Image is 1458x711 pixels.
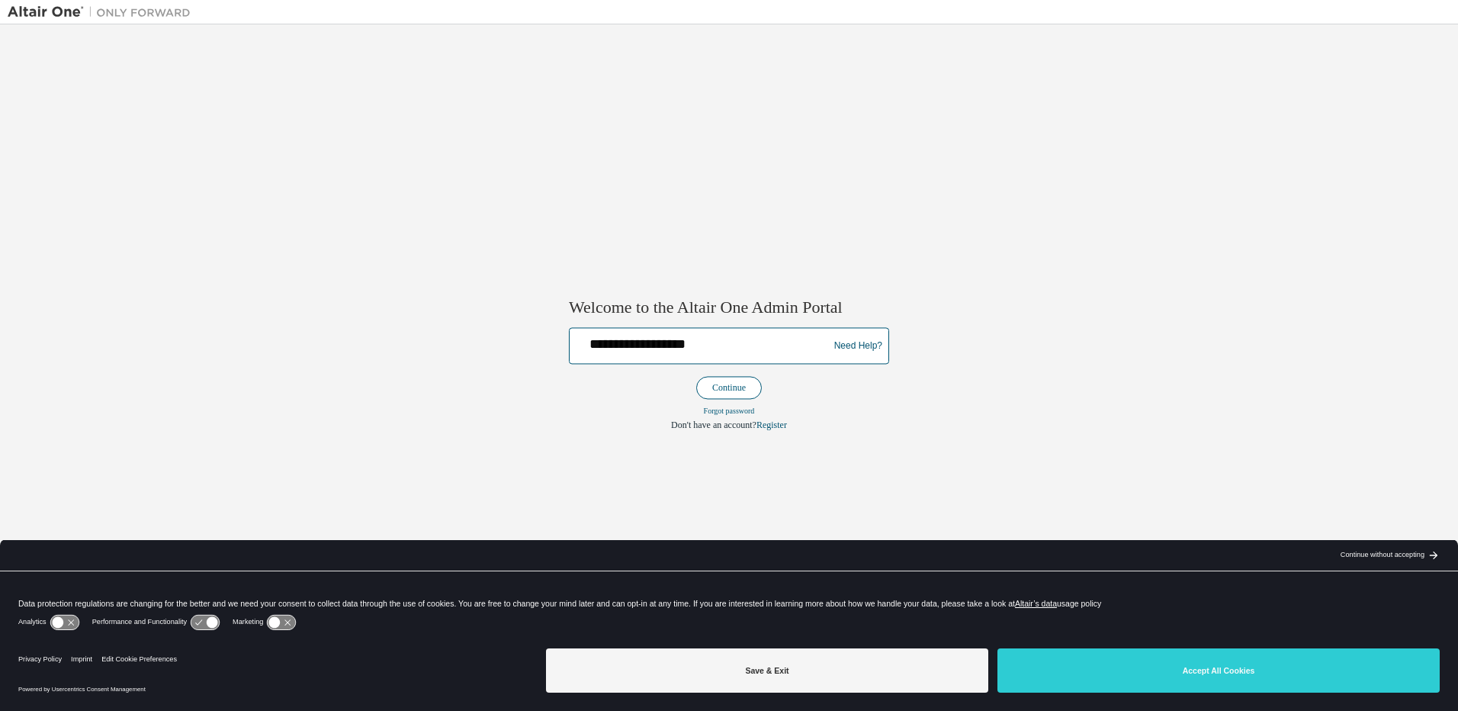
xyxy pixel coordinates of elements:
[569,297,889,318] h2: Welcome to the Altair One Admin Portal
[756,420,787,431] a: Register
[704,407,755,416] a: Forgot password
[671,420,756,431] span: Don't have an account?
[696,377,762,400] button: Continue
[8,5,198,20] img: Altair One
